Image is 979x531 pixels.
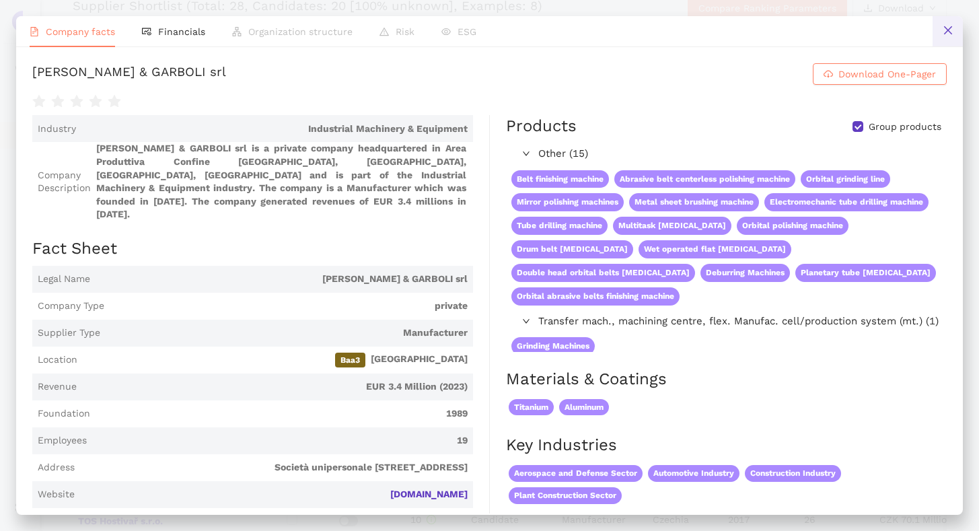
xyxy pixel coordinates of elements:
h2: Fact Sheet [32,238,473,260]
span: Titanium [509,399,554,416]
span: apartment [232,27,242,36]
span: Orbital abrasive belts finishing machine [511,287,680,306]
span: Company Type [38,299,104,313]
span: Website [38,488,75,501]
span: Double head orbital belts [MEDICAL_DATA] [511,264,695,282]
span: Orbital grinding line [801,170,890,188]
span: star [51,95,65,108]
div: Transfer mach., machining centre, flex. Manufac. cell/production system (mt.) (1) [506,311,945,332]
span: right [522,317,530,325]
span: star [70,95,83,108]
span: Drum belt [MEDICAL_DATA] [511,240,633,258]
span: Mirror polishing machines [511,193,624,211]
span: 1989 [96,407,468,421]
span: Industrial Machinery & Equipment [81,122,468,136]
span: eye [441,27,451,36]
span: Società unipersonale [STREET_ADDRESS] [80,461,468,474]
span: Transfer mach., machining centre, flex. Manufac. cell/production system (mt.) (1) [538,314,940,330]
h2: Materials & Coatings [506,368,947,391]
span: Plant Construction Sector [509,487,622,504]
span: fund-view [142,27,151,36]
span: star [89,95,102,108]
span: [GEOGRAPHIC_DATA] [83,353,468,367]
span: Company facts [46,26,115,37]
span: Construction Industry [745,465,841,482]
span: Aerospace and Defense Sector [509,465,643,482]
span: EUR 3.4 Million (2023) [82,380,468,394]
span: Revenue [38,380,77,394]
span: close [943,25,953,36]
div: Other (15) [506,143,945,165]
span: Risk [396,26,414,37]
span: Employees [38,434,87,448]
span: Supplier Type [38,326,100,340]
span: Deburring Machines [700,264,790,282]
span: Electromechanic tube drilling machine [764,193,929,211]
span: private [110,299,468,313]
span: star [108,95,121,108]
span: Industry [38,122,76,136]
span: ESG [458,26,476,37]
span: Foundation [38,407,90,421]
span: Orbital polishing machine [737,217,848,235]
div: Products [506,115,577,138]
span: Location [38,353,77,367]
span: Grinding Machines [511,337,595,355]
span: Baa3 [335,353,365,367]
span: Address [38,461,75,474]
span: warning [379,27,389,36]
span: Planetary tube [MEDICAL_DATA] [795,264,936,282]
span: Download One-Pager [838,67,936,81]
span: Metal sheet brushing machine [629,193,759,211]
span: [PERSON_NAME] & GARBOLI srl [96,273,468,286]
span: Company Description [38,169,91,195]
span: Tube drilling machine [511,217,608,235]
span: Group products [863,120,947,134]
span: star [32,95,46,108]
div: [PERSON_NAME] & GARBOLI srl [32,63,226,85]
span: Abrasive belt centerless polishing machine [614,170,795,188]
button: cloud-downloadDownload One-Pager [813,63,947,85]
span: Automotive Industry [648,465,739,482]
span: Financials [158,26,205,37]
span: right [522,149,530,157]
span: Belt finishing machine [511,170,609,188]
span: cloud-download [824,69,833,80]
span: Organization structure [248,26,353,37]
span: Legal Name [38,273,90,286]
h2: Key Industries [506,434,947,457]
span: Wet operated flat [MEDICAL_DATA] [639,240,791,258]
span: Manufacturer [106,326,468,340]
span: [PERSON_NAME] & GARBOLI srl is a private company headquartered in Area Produttiva Confine [GEOGRA... [96,142,468,221]
button: close [933,16,963,46]
span: Other (15) [538,146,940,162]
span: Aluminum [559,399,609,416]
span: 19 [92,434,468,448]
span: Multitask [MEDICAL_DATA] [613,217,731,235]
